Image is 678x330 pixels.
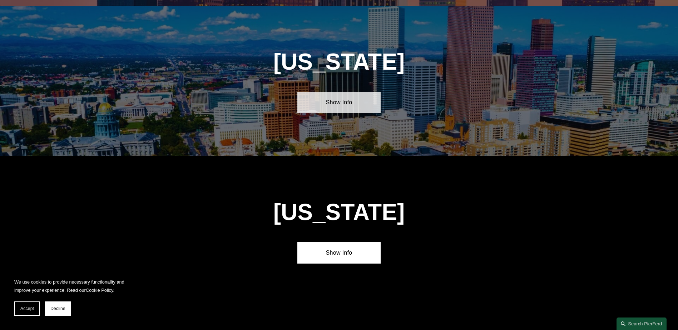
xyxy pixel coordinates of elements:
[14,278,129,294] p: We use cookies to provide necessary functionality and improve your experience. Read our .
[14,301,40,316] button: Accept
[297,242,381,264] a: Show Info
[297,92,381,113] a: Show Info
[617,317,667,330] a: Search this site
[7,271,136,323] section: Cookie banner
[50,306,65,311] span: Decline
[20,306,34,311] span: Accept
[86,287,113,293] a: Cookie Policy
[45,301,71,316] button: Decline
[235,49,443,75] h1: [US_STATE]
[235,199,443,225] h1: [US_STATE]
